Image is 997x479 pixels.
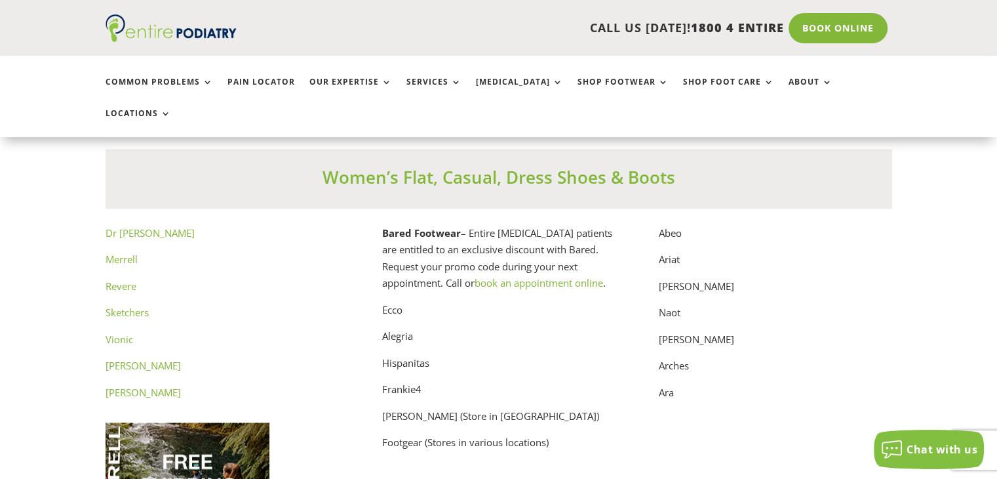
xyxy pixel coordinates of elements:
h3: Women’s Flat, Casual, Dress Shoes & Boots [106,165,892,196]
p: – Entire [MEDICAL_DATA] patients are entitled to an exclusive discount with Bared. Request your p... [382,225,616,302]
a: Common Problems [106,77,213,106]
p: Arches [659,358,892,385]
a: Shop Footwear [577,77,669,106]
a: Our Expertise [309,77,392,106]
p: Hispanitas [382,355,616,382]
a: About [789,77,832,106]
p: Ecco [382,302,616,329]
a: Book Online [789,13,888,43]
a: [PERSON_NAME] [106,359,181,372]
p: Naot [659,304,892,331]
a: Shop Foot Care [683,77,774,106]
a: Services [406,77,461,106]
p: [PERSON_NAME] (Store in [GEOGRAPHIC_DATA]) [382,408,616,435]
p: [PERSON_NAME] [659,331,892,358]
a: [MEDICAL_DATA] [476,77,563,106]
span: Chat with us [907,442,977,457]
p: Ara [659,385,892,402]
a: [PERSON_NAME] [106,386,181,399]
a: Sketchers [106,306,149,319]
a: Pain Locator [227,77,295,106]
a: Entire Podiatry [106,31,237,45]
img: logo (1) [106,14,237,42]
a: Revere [106,280,136,293]
p: Ariat [659,251,892,278]
p: Abeo [659,225,892,252]
a: book an appointment online [475,276,603,289]
button: Chat with us [874,430,984,469]
p: [PERSON_NAME] [659,278,892,305]
a: Dr [PERSON_NAME] [106,226,195,239]
a: Locations [106,109,171,137]
p: Footgear (Stores in various locations) [382,434,616,451]
a: Merrell [106,253,138,266]
a: Vionic [106,333,133,346]
p: Frankie4 [382,381,616,408]
span: 1800 4 ENTIRE [691,20,784,35]
p: CALL US [DATE]! [287,20,784,37]
strong: Bared Footwear [382,226,461,239]
p: Alegria [382,328,616,355]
